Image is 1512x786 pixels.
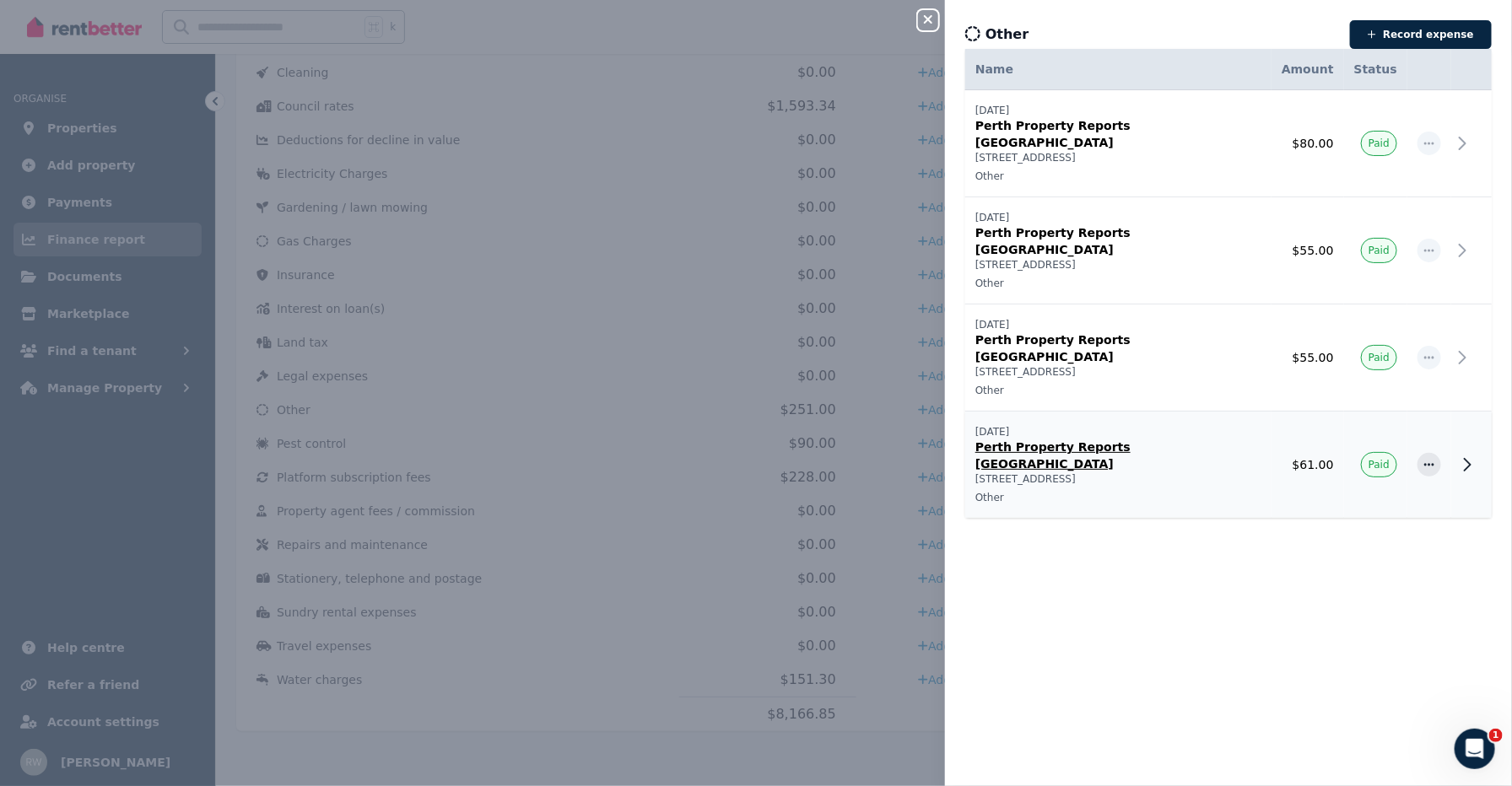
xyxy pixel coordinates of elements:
[975,491,1261,504] p: Other
[1369,137,1390,150] span: Paid
[975,318,1261,331] p: [DATE]
[1272,90,1344,197] td: $80.00
[975,258,1261,272] p: [STREET_ADDRESS]
[975,365,1261,379] p: [STREET_ADDRESS]
[985,24,1029,45] span: Other
[975,104,1261,117] p: [DATE]
[1272,197,1344,304] td: $55.00
[1350,20,1492,49] button: Record expense
[1369,351,1390,364] span: Paid
[975,439,1261,472] p: Perth Property Reports [GEOGRAPHIC_DATA]
[975,211,1261,224] p: [DATE]
[1272,49,1344,90] th: Amount
[975,117,1261,151] p: Perth Property Reports [GEOGRAPHIC_DATA]
[1455,729,1495,769] iframe: Intercom live chat
[975,425,1261,439] p: [DATE]
[1369,244,1390,257] span: Paid
[1272,412,1344,519] td: $61.00
[1272,304,1344,412] td: $55.00
[975,224,1261,258] p: Perth Property Reports [GEOGRAPHIC_DATA]
[975,331,1261,365] p: Perth Property Reports [GEOGRAPHIC_DATA]
[975,472,1261,486] p: [STREET_ADDRESS]
[1344,49,1407,90] th: Status
[1369,458,1390,471] span: Paid
[975,170,1261,183] p: Other
[1489,729,1503,742] span: 1
[975,384,1261,397] p: Other
[975,151,1261,164] p: [STREET_ADDRESS]
[975,277,1261,290] p: Other
[965,49,1272,90] th: Name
